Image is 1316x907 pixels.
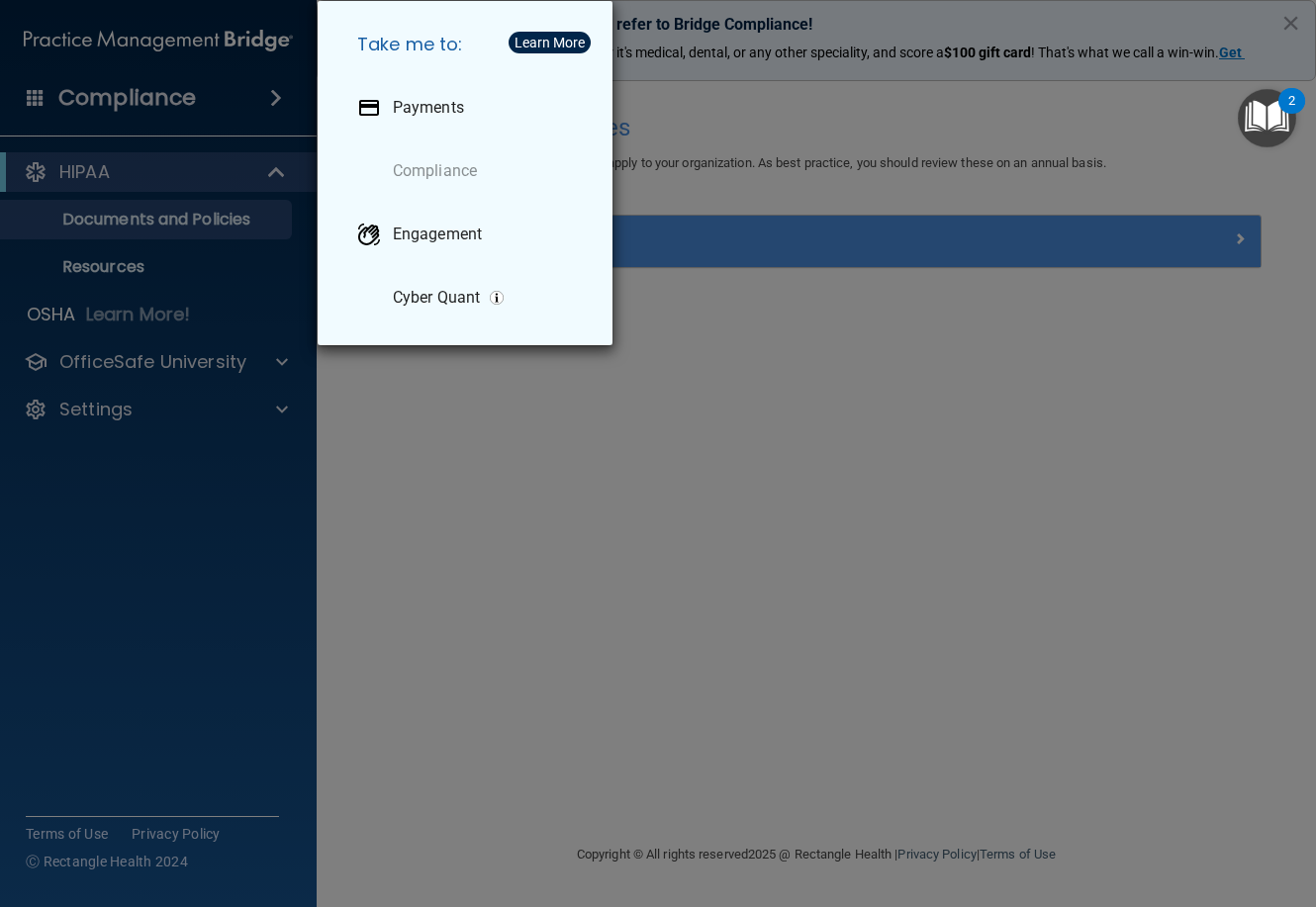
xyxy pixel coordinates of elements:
[341,270,597,325] a: Cyber Quant
[393,225,482,244] p: Engagement
[341,207,597,262] a: Engagement
[393,288,480,308] p: Cyber Quant
[341,143,597,199] a: Compliance
[515,36,585,49] div: Learn More
[393,98,464,118] p: Payments
[1288,101,1295,127] div: 2
[341,17,597,72] h5: Take me to:
[974,767,1292,846] iframe: Drift Widget Chat Controller
[509,32,591,53] button: Learn More
[1238,89,1296,147] button: Open Resource Center, 2 new notifications
[341,80,597,136] a: Payments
